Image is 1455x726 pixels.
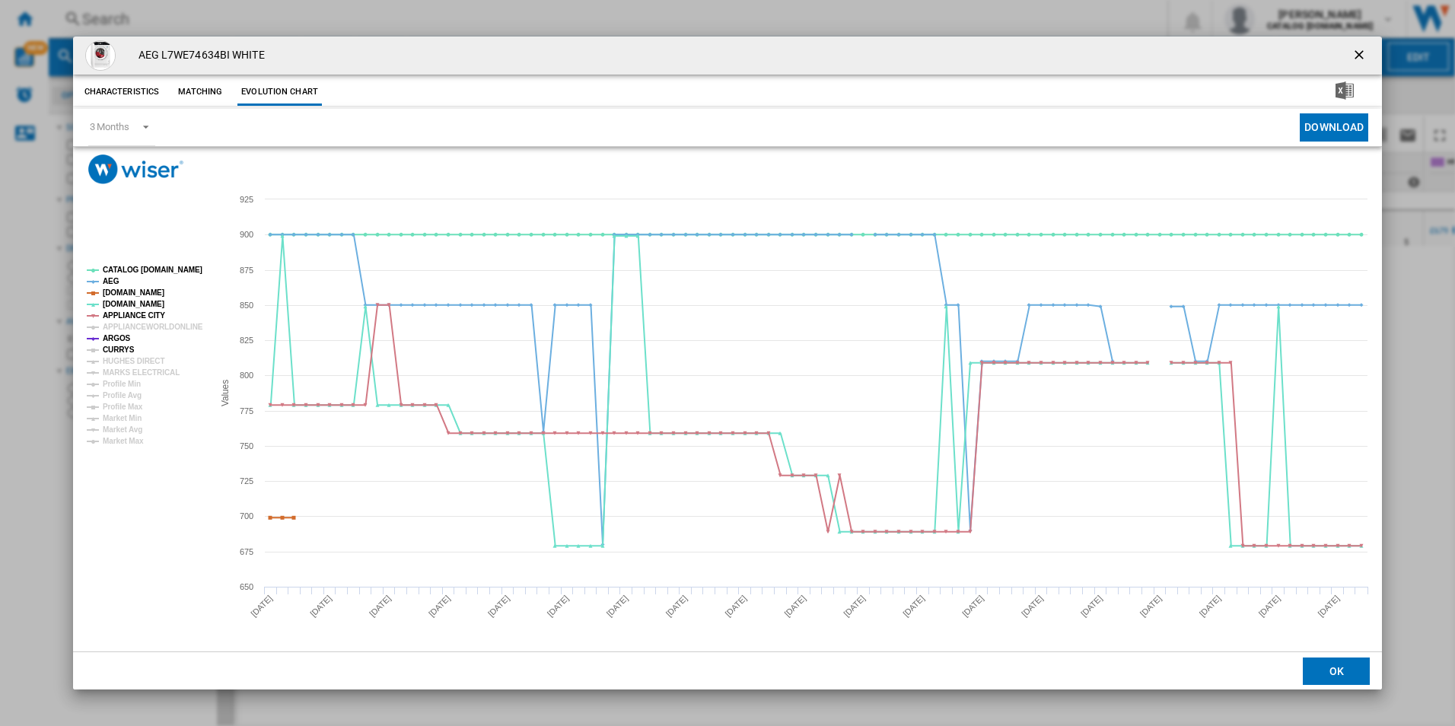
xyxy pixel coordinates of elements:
md-dialog: Product popup [73,37,1383,690]
tspan: [DATE] [1138,594,1163,619]
tspan: HUGHES DIRECT [103,357,164,365]
tspan: [DATE] [842,594,867,619]
tspan: Market Max [103,437,144,445]
tspan: 700 [240,511,253,521]
button: OK [1303,658,1370,685]
tspan: [DATE] [249,594,274,619]
tspan: [DATE] [368,594,393,619]
button: Evolution chart [237,78,322,106]
button: Characteristics [81,78,164,106]
tspan: 650 [240,582,253,591]
tspan: [DATE] [1197,594,1222,619]
tspan: [DATE] [901,594,926,619]
tspan: [DATE] [723,594,748,619]
tspan: APPLIANCE CITY [103,311,165,320]
button: getI18NText('BUTTONS.CLOSE_DIALOG') [1345,40,1376,71]
tspan: Market Min [103,414,142,422]
tspan: [DATE] [427,594,452,619]
tspan: [DATE] [545,594,570,619]
tspan: [DATE] [782,594,807,619]
tspan: [DATE] [664,594,689,619]
button: Matching [167,78,234,106]
tspan: ARGOS [103,334,131,342]
tspan: Profile Avg [103,391,142,400]
tspan: [DATE] [1078,594,1103,619]
tspan: 675 [240,547,253,556]
div: 3 Months [90,121,129,132]
tspan: [DATE] [1256,594,1281,619]
tspan: AEG [103,277,119,285]
tspan: 925 [240,195,253,204]
h4: AEG L7WE74634BI WHITE [131,48,265,63]
button: Download [1300,113,1368,142]
tspan: MARKS ELECTRICAL [103,368,180,377]
tspan: [DATE] [960,594,985,619]
tspan: Profile Min [103,380,141,388]
tspan: CATALOG [DOMAIN_NAME] [103,266,202,274]
tspan: [DATE] [308,594,333,619]
tspan: [DATE] [486,594,511,619]
img: excel-24x24.png [1336,81,1354,100]
tspan: Profile Max [103,403,143,411]
tspan: Market Avg [103,425,142,434]
tspan: 750 [240,441,253,451]
tspan: CURRYS [103,345,135,354]
button: Download in Excel [1311,78,1378,106]
tspan: 825 [240,336,253,345]
img: AEG-l7we74634bi-new-1.jpg [85,40,116,71]
tspan: [DATE] [1316,594,1341,619]
tspan: 800 [240,371,253,380]
tspan: [DATE] [604,594,629,619]
tspan: Values [220,380,231,406]
tspan: 850 [240,301,253,310]
tspan: 725 [240,476,253,486]
tspan: 775 [240,406,253,416]
ng-md-icon: getI18NText('BUTTONS.CLOSE_DIALOG') [1352,47,1370,65]
img: logo_wiser_300x94.png [88,154,183,184]
tspan: 900 [240,230,253,239]
tspan: [DOMAIN_NAME] [103,288,164,297]
tspan: 875 [240,266,253,275]
tspan: APPLIANCEWORLDONLINE [103,323,203,331]
tspan: [DATE] [1020,594,1045,619]
tspan: [DOMAIN_NAME] [103,300,164,308]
